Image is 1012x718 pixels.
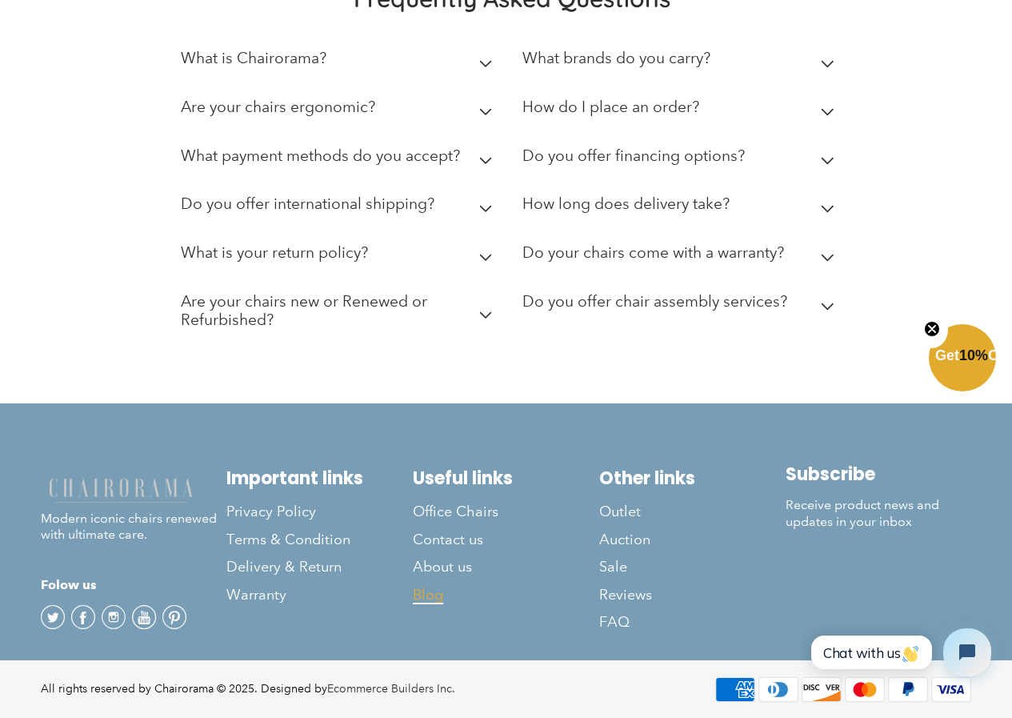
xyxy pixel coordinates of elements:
[522,135,841,184] summary: Do you offer financing options?
[181,146,460,165] h2: What payment methods do you accept?
[41,680,455,697] div: All rights reserved by Chairorama © 2025. Designed by
[226,586,286,604] span: Warranty
[226,553,413,580] a: Delivery & Return
[226,526,413,553] a: Terms & Condition
[226,581,413,608] a: Warranty
[181,183,499,232] summary: Do you offer international shipping?
[181,195,434,213] h2: Do you offer international shipping?
[522,195,730,213] h2: How long does delivery take?
[916,311,948,348] button: Close teaser
[181,38,499,86] summary: What is Chairorama?
[413,526,599,553] a: Contact us
[522,146,745,165] h2: Do you offer financing options?
[181,232,499,281] summary: What is your return policy?
[786,497,972,531] p: Receive product news and updates in your inbox
[599,503,641,521] span: Outlet
[522,232,841,281] summary: Do your chairs come with a warranty?
[522,292,787,311] h2: Do you offer chair assembly services?
[41,475,201,503] img: chairorama
[413,553,599,580] a: About us
[599,531,650,549] span: Auction
[522,183,841,232] summary: How long does delivery take?
[181,281,499,348] summary: Are your chairs new or Renewed or Refurbished?
[181,98,375,116] h2: Are your chairs ergonomic?
[413,503,498,521] span: Office Chairs
[41,576,227,595] h4: Folow us
[786,463,972,485] h2: Subscribe
[181,49,326,67] h2: What is Chairorama?
[327,681,455,696] a: Ecommerce Builders Inc.
[522,243,784,262] h2: Do your chairs come with a warranty?
[935,347,1009,363] span: Get Off
[226,498,413,525] a: Privacy Policy
[413,531,483,549] span: Contact us
[522,281,841,330] summary: Do you offer chair assembly services?
[599,467,786,489] h2: Other links
[522,86,841,135] summary: How do I place an order?
[181,243,368,262] h2: What is your return policy?
[599,498,786,525] a: Outlet
[413,467,599,489] h2: Useful links
[929,326,996,393] div: Get10%OffClose teaser
[599,526,786,553] a: Auction
[599,613,630,632] span: FAQ
[181,86,499,135] summary: Are your chairs ergonomic?
[599,581,786,608] a: Reviews
[599,586,652,604] span: Reviews
[181,135,499,184] summary: What payment methods do you accept?
[226,467,413,489] h2: Important links
[226,531,350,549] span: Terms & Condition
[599,558,627,576] span: Sale
[181,292,499,329] h2: Are your chairs new or Renewed or Refurbished?
[522,38,841,86] summary: What brands do you carry?
[413,498,599,525] a: Office Chairs
[599,553,786,580] a: Sale
[959,347,988,363] span: 10%
[522,49,710,67] h2: What brands do you carry?
[599,608,786,636] a: FAQ
[413,558,472,576] span: About us
[794,615,1005,690] iframe: Tidio Chat
[413,581,599,608] a: Blog
[413,586,443,604] span: Blog
[226,503,316,521] span: Privacy Policy
[226,558,342,576] span: Delivery & Return
[522,98,699,116] h2: How do I place an order?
